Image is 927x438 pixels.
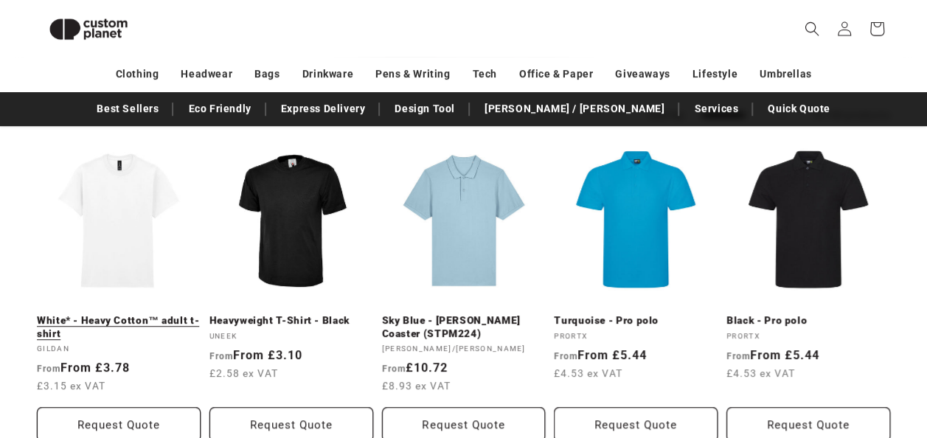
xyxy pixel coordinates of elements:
a: Drinkware [302,61,353,87]
a: Bags [254,61,280,87]
a: Turquoise - Pro polo [554,314,718,327]
a: Sky Blue - [PERSON_NAME] Coaster (STPM224) [382,314,546,340]
img: Custom Planet [37,6,140,52]
a: Clothing [116,61,159,87]
a: White* - Heavy Cotton™ adult t-shirt [37,314,201,340]
a: Services [687,96,746,122]
a: Quick Quote [760,96,838,122]
iframe: Chat Widget [681,279,927,438]
a: [PERSON_NAME] / [PERSON_NAME] [477,96,672,122]
a: Express Delivery [274,96,373,122]
a: Best Sellers [89,96,166,122]
a: Umbrellas [760,61,811,87]
a: Tech [472,61,496,87]
a: Lifestyle [692,61,737,87]
a: Design Tool [387,96,462,122]
a: Giveaways [615,61,670,87]
a: Pens & Writing [375,61,450,87]
a: Headwear [181,61,232,87]
a: Eco Friendly [181,96,258,122]
summary: Search [796,13,828,45]
a: Office & Paper [519,61,593,87]
a: Heavyweight T-Shirt - Black [209,314,373,327]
